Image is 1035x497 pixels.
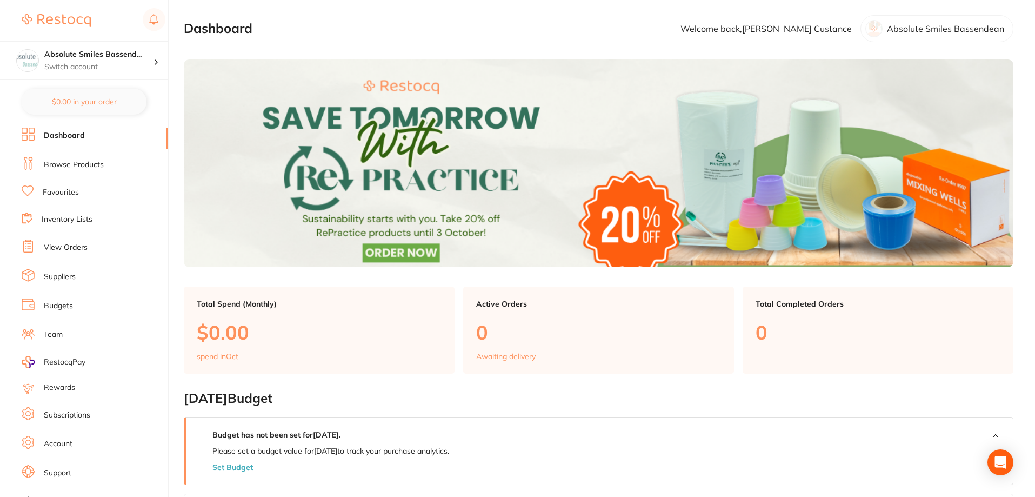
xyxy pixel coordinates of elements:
[197,300,442,308] p: Total Spend (Monthly)
[44,410,90,421] a: Subscriptions
[44,130,85,141] a: Dashboard
[43,187,79,198] a: Favourites
[197,352,238,361] p: spend in Oct
[756,300,1000,308] p: Total Completed Orders
[476,352,536,361] p: Awaiting delivery
[212,463,253,472] button: Set Budget
[680,24,852,34] p: Welcome back, [PERSON_NAME] Custance
[22,8,91,33] a: Restocq Logo
[756,321,1000,343] p: 0
[44,468,71,479] a: Support
[887,24,1004,34] p: Absolute Smiles Bassendean
[212,447,449,455] p: Please set a budget value for [DATE] to track your purchase analytics.
[44,357,85,368] span: RestocqPay
[184,59,1013,267] img: Dashboard
[184,21,252,36] h2: Dashboard
[184,391,1013,406] h2: [DATE] Budget
[44,439,72,449] a: Account
[987,449,1013,475] div: Open Intercom Messenger
[463,287,734,374] a: Active Orders0Awaiting delivery
[743,287,1013,374] a: Total Completed Orders0
[476,300,721,308] p: Active Orders
[44,62,153,72] p: Switch account
[17,50,38,71] img: Absolute Smiles Bassendean
[44,329,63,340] a: Team
[44,382,75,393] a: Rewards
[44,49,153,60] h4: Absolute Smiles Bassendean
[44,160,104,170] a: Browse Products
[197,321,442,343] p: $0.00
[184,287,455,374] a: Total Spend (Monthly)$0.00spend inOct
[212,430,340,440] strong: Budget has not been set for [DATE] .
[44,301,73,312] a: Budgets
[42,214,92,225] a: Inventory Lists
[44,242,88,253] a: View Orders
[22,356,85,368] a: RestocqPay
[476,321,721,343] p: 0
[22,356,35,368] img: RestocqPay
[44,271,76,282] a: Suppliers
[22,89,146,115] button: $0.00 in your order
[22,14,91,27] img: Restocq Logo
